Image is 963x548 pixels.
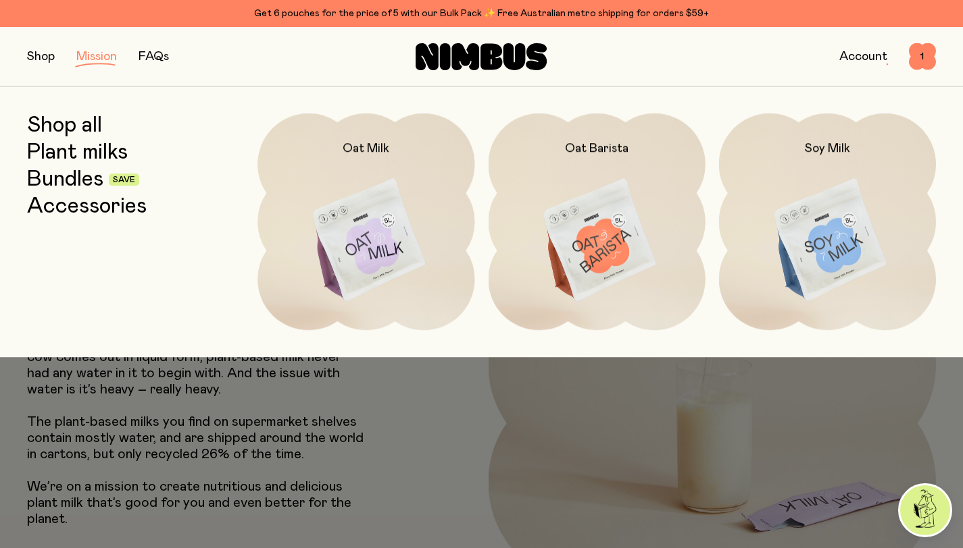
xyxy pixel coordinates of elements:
[489,113,706,330] a: Oat Barista
[900,485,950,535] img: agent
[839,51,887,63] a: Account
[719,113,936,330] a: Soy Milk
[257,113,474,330] a: Oat Milk
[27,194,147,219] a: Accessories
[27,140,128,165] a: Plant milks
[27,5,936,22] div: Get 6 pouches for the price of 5 with our Bulk Pack ✨ Free Australian metro shipping for orders $59+
[113,176,135,184] span: Save
[76,51,117,63] a: Mission
[909,43,936,70] button: 1
[805,140,850,157] h2: Soy Milk
[27,113,102,138] a: Shop all
[343,140,389,157] h2: Oat Milk
[565,140,628,157] h2: Oat Barista
[27,167,103,192] a: Bundles
[139,51,169,63] a: FAQs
